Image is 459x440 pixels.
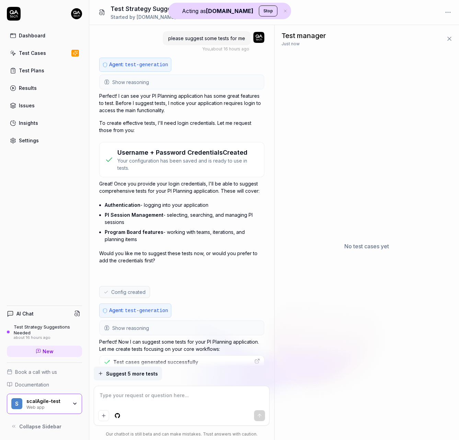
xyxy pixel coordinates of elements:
a: Test Plans [7,64,82,77]
span: Program Board features [105,229,163,235]
img: 7ccf6c19-61ad-4a6c-8811-018b02a1b829.jpg [253,32,264,43]
a: Results [7,81,82,95]
span: You [202,46,210,51]
div: about 16 hours ago [14,335,82,340]
a: Book a call with us [7,368,82,376]
span: Collapse Sidebar [19,423,61,430]
h4: AI Chat [16,310,34,317]
span: Authentication [105,202,140,208]
span: Show reasoning [112,324,149,332]
a: Insights [7,116,82,130]
button: Add attachment [98,410,109,421]
p: Great! Once you provide your login credentials, I'll be able to suggest comprehensive tests for y... [99,180,264,194]
a: Test Cases [7,46,82,60]
a: Issues [7,99,82,112]
span: Book a call with us [15,368,57,376]
a: New [7,346,82,357]
p: Your configuration has been saved and is ready to use in tests. [117,157,259,171]
span: New [43,348,54,355]
button: Suggest 5 more tests [94,367,162,380]
button: Show reasoning [100,321,264,335]
span: Suggest 5 more tests [106,370,158,377]
div: Insights [19,119,38,127]
div: Started by [111,13,214,21]
li: - logging into your application [105,200,264,210]
h1: Test Strategy Suggestions Needed [111,4,214,13]
a: Settings [7,134,82,147]
p: No test cases yet [344,242,389,250]
button: Collapse Sidebar [7,419,82,433]
p: Agent: [109,61,168,69]
a: Test Strategy Suggestions Neededabout 16 hours ago [7,324,82,340]
div: Results [19,84,37,92]
span: Documentation [15,381,49,388]
div: Our chatbot is still beta and can make mistakes. Trust answers with caution. [94,431,269,437]
div: Web app [26,404,68,409]
div: Test Cases [19,49,46,57]
li: - selecting, searching, and managing PI sessions [105,210,264,227]
span: test-generation [125,62,168,68]
div: Dashboard [19,32,45,39]
h3: Username + Password Credentials Created [117,148,259,157]
div: Test Strategy Suggestions Needed [14,324,82,335]
span: test-generation [125,308,168,313]
a: Documentation [7,381,82,388]
span: [DOMAIN_NAME] [137,14,176,20]
p: To create effective tests, I'll need login credentials. Let me request those from you: [99,119,264,134]
p: Agent: [109,307,168,314]
div: Settings [19,137,39,144]
div: Test Plans [19,67,44,74]
p: Perfect! I can see your PI Planning application has some great features to test. Before I suggest... [99,92,264,114]
span: Config created [111,288,146,296]
a: Dashboard [7,29,82,42]
span: Show reasoning [112,79,149,86]
p: Perfect! Now I can suggest some tests for your PI Planning application. Let me create tests focus... [99,338,264,353]
p: Would you like me to suggest these tests now, or would you prefer to add the credentials first? [99,250,264,264]
span: please suggest some tests for me [168,35,245,41]
div: , about 16 hours ago [202,46,249,52]
div: Issues [19,102,35,109]
img: 7ccf6c19-61ad-4a6c-8811-018b02a1b829.jpg [71,8,82,19]
span: s [11,398,22,409]
span: Just now [282,41,300,47]
button: sscalAgile-testWeb app [7,394,82,414]
span: Suggesting initial test cases for PI Planning application [104,366,226,373]
li: - working with teams, iterations, and planning items [105,227,264,244]
button: Stop [259,5,277,16]
div: scalAgile-test [26,398,68,404]
span: Test manager [282,31,326,41]
span: PI Session Management [105,212,163,218]
div: Test cases generated successfully [113,358,198,366]
button: Show reasoning [100,75,264,89]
